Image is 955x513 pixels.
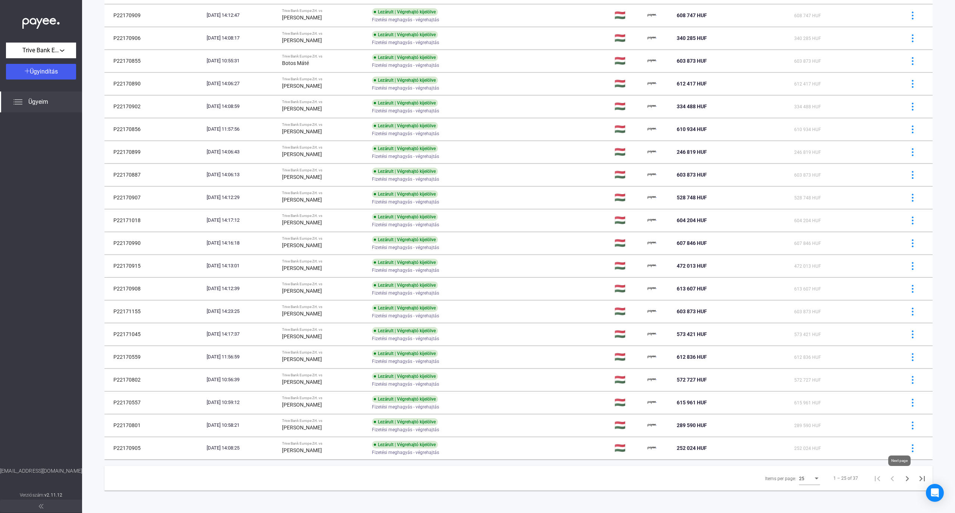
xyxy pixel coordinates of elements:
[611,209,645,231] td: 🇭🇺
[909,217,917,224] img: more-blue
[372,15,439,24] span: Fizetési meghagyás - végrehajtás
[282,311,322,317] strong: [PERSON_NAME]
[611,391,645,414] td: 🇭🇺
[677,354,707,360] span: 612 836 HUF
[648,79,657,88] img: payee-logo
[372,198,439,206] span: Fizetési meghagyás - végrehajtás
[905,440,920,456] button: more-blue
[282,373,366,377] div: Trive Bank Europe Zrt. vs
[6,64,76,80] button: Ügyindítás
[611,414,645,436] td: 🇭🇺
[207,171,276,178] div: [DATE] 14:06:13
[39,504,43,509] img: arrow-double-left-grey.svg
[282,282,366,286] div: Trive Bank Europe Zrt. vs
[282,356,322,362] strong: [PERSON_NAME]
[372,61,439,70] span: Fizetési meghagyás - végrehajtás
[765,474,796,483] div: Items per page:
[794,218,821,223] span: 604 204 HUF
[905,281,920,296] button: more-blue
[611,232,645,254] td: 🇭🇺
[372,373,438,380] div: Lezárult | Végrehajtó kijelölve
[282,100,366,104] div: Trive Bank Europe Zrt. vs
[648,216,657,225] img: payee-logo
[677,12,707,18] span: 608 747 HUF
[648,11,657,20] img: payee-logo
[282,288,322,294] strong: [PERSON_NAME]
[677,399,707,405] span: 615 961 HUF
[372,190,438,198] div: Lezárult | Végrehajtó kijelölve
[44,492,62,498] strong: v2.11.12
[282,145,366,150] div: Trive Bank Europe Zrt. vs
[794,172,821,178] span: 603 873 HUF
[104,346,204,368] td: P22170559
[282,9,366,13] div: Trive Bank Europe Zrt. vs
[282,441,366,446] div: Trive Bank Europe Zrt. vs
[207,399,276,406] div: [DATE] 10:59:12
[833,474,858,483] div: 1 – 25 of 37
[282,106,322,112] strong: [PERSON_NAME]
[909,444,917,452] img: more-blue
[104,141,204,163] td: P22170899
[282,419,366,423] div: Trive Bank Europe Zrt. vs
[104,72,204,95] td: P22170890
[282,31,366,36] div: Trive Bank Europe Zrt. vs
[372,350,438,357] div: Lezárult | Végrehajtó kijelölve
[794,400,821,405] span: 615 961 HUF
[372,282,438,289] div: Lezárult | Végrehajtó kijelölve
[372,54,438,61] div: Lezárult | Végrehajtó kijelölve
[677,286,707,292] span: 613 607 HUF
[794,264,821,269] span: 472 013 HUF
[372,418,438,426] div: Lezárult | Végrehajtó kijelölve
[611,27,645,49] td: 🇭🇺
[22,14,60,29] img: white-payee-white-dot.svg
[888,456,911,466] div: Next page
[648,193,657,202] img: payee-logo
[905,326,920,342] button: more-blue
[648,239,657,248] img: payee-logo
[207,194,276,201] div: [DATE] 14:12:29
[372,243,439,252] span: Fizetési meghagyás - végrehajtás
[282,54,366,59] div: Trive Bank Europe Zrt. vs
[282,236,366,241] div: Trive Bank Europe Zrt. vs
[207,376,276,383] div: [DATE] 10:56:39
[282,83,322,89] strong: [PERSON_NAME]
[648,375,657,384] img: payee-logo
[611,300,645,323] td: 🇭🇺
[372,425,439,434] span: Fizetési meghagyás - végrehajtás
[677,445,707,451] span: 252 024 HUF
[905,258,920,274] button: more-blue
[905,99,920,114] button: more-blue
[282,151,322,157] strong: [PERSON_NAME]
[372,395,438,403] div: Lezárult | Végrehajtó kijelölve
[648,398,657,407] img: payee-logo
[909,148,917,156] img: more-blue
[794,355,821,360] span: 612 836 HUF
[677,308,707,314] span: 603 873 HUF
[282,242,322,248] strong: [PERSON_NAME]
[799,476,804,481] span: 25
[648,56,657,65] img: payee-logo
[25,68,30,74] img: plus-white.svg
[104,50,204,72] td: P22170855
[677,149,707,155] span: 246 819 HUF
[372,31,438,38] div: Lezárult | Végrehajtó kijelölve
[282,37,322,43] strong: [PERSON_NAME]
[915,471,930,486] button: Last page
[794,150,821,155] span: 246 819 HUF
[207,285,276,292] div: [DATE] 14:12:39
[909,80,917,88] img: more-blue
[909,285,917,293] img: more-blue
[611,437,645,459] td: 🇭🇺
[372,311,439,320] span: Fizetési meghagyás - végrehajtás
[372,213,438,221] div: Lezárult | Végrehajtó kijelölve
[282,220,322,226] strong: [PERSON_NAME]
[611,369,645,391] td: 🇭🇺
[372,327,438,335] div: Lezárult | Végrehajtó kijelölve
[909,103,917,111] img: more-blue
[909,12,917,19] img: more-blue
[611,141,645,163] td: 🇭🇺
[104,209,204,231] td: P22171018
[611,4,645,27] td: 🇭🇺
[372,441,438,448] div: Lezárult | Végrehajtó kijelölve
[648,330,657,339] img: payee-logo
